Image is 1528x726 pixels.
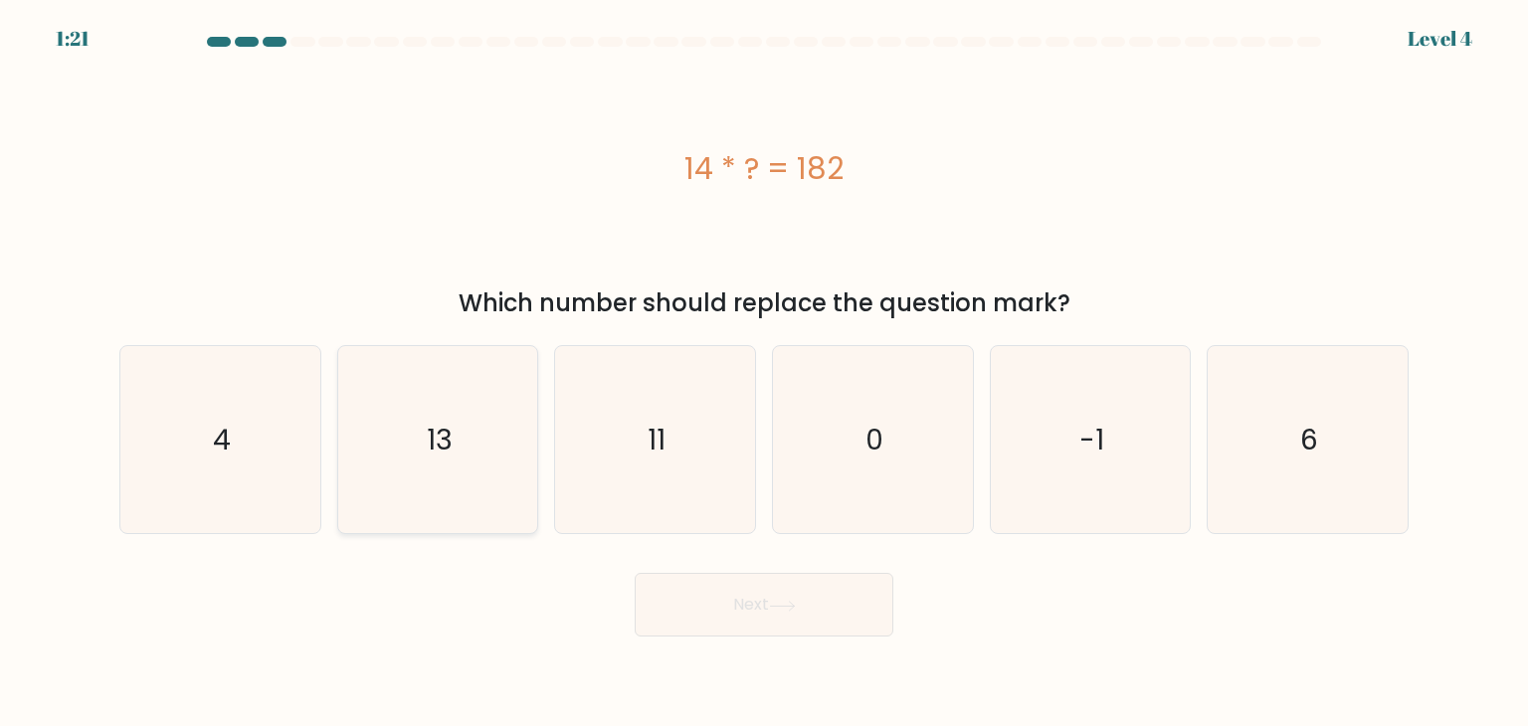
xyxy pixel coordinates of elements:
[649,420,667,459] text: 11
[119,146,1409,191] div: 14 * ? = 182
[427,420,453,459] text: 13
[635,573,893,636] button: Next
[56,24,90,54] div: 1:21
[1079,420,1104,459] text: -1
[1300,420,1318,459] text: 6
[1408,24,1472,54] div: Level 4
[865,420,883,459] text: 0
[213,420,231,459] text: 4
[131,285,1397,321] div: Which number should replace the question mark?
